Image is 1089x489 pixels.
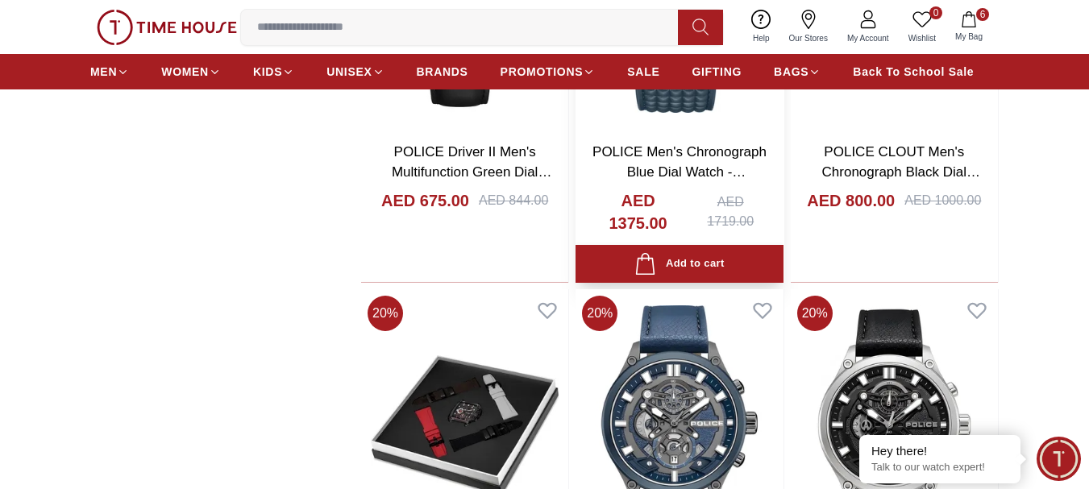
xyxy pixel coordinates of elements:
[326,57,384,86] a: UNISEX
[797,296,833,331] span: 20 %
[746,32,776,44] span: Help
[592,189,684,234] h4: AED 1375.00
[479,191,548,210] div: AED 844.00
[902,32,942,44] span: Wishlist
[634,253,724,275] div: Add to cart
[743,6,779,48] a: Help
[501,64,584,80] span: PROMOTIONS
[692,57,742,86] a: GIFTING
[97,10,237,45] img: ...
[161,57,221,86] a: WOMEN
[501,57,596,86] a: PROMOTIONS
[253,57,294,86] a: KIDS
[388,144,551,201] a: POLICE Driver II Men's Multifunction Green Dial Watch - PEWGF0040201
[949,31,989,43] span: My Bag
[774,64,808,80] span: BAGS
[853,57,974,86] a: Back To School Sale
[253,64,282,80] span: KIDS
[807,189,895,212] h4: AED 800.00
[976,8,989,21] span: 6
[871,443,1008,459] div: Hey there!
[161,64,209,80] span: WOMEN
[1037,437,1081,481] div: Chat Widget
[692,64,742,80] span: GIFTING
[576,245,783,283] button: Add to cart
[899,6,946,48] a: 0Wishlist
[694,193,767,231] div: AED 1719.00
[90,57,129,86] a: MEN
[904,191,981,210] div: AED 1000.00
[627,64,659,80] span: SALE
[841,32,896,44] span: My Account
[627,57,659,86] a: SALE
[853,64,974,80] span: Back To School Sale
[871,461,1008,474] p: Talk to our watch expert!
[816,144,980,201] a: POLICE CLOUT Men's Chronograph Black Dial Watch - PEWGC00770X1
[774,57,821,86] a: BAGS
[946,8,992,46] button: 6My Bag
[929,6,942,19] span: 0
[417,57,468,86] a: BRANDS
[783,32,834,44] span: Our Stores
[779,6,838,48] a: Our Stores
[381,189,469,212] h4: AED 675.00
[90,64,117,80] span: MEN
[368,296,403,331] span: 20 %
[582,296,617,331] span: 20 %
[417,64,468,80] span: BRANDS
[326,64,372,80] span: UNISEX
[592,144,767,201] a: POLICE Men's Chronograph Blue Dial Watch - PEWGE1601803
